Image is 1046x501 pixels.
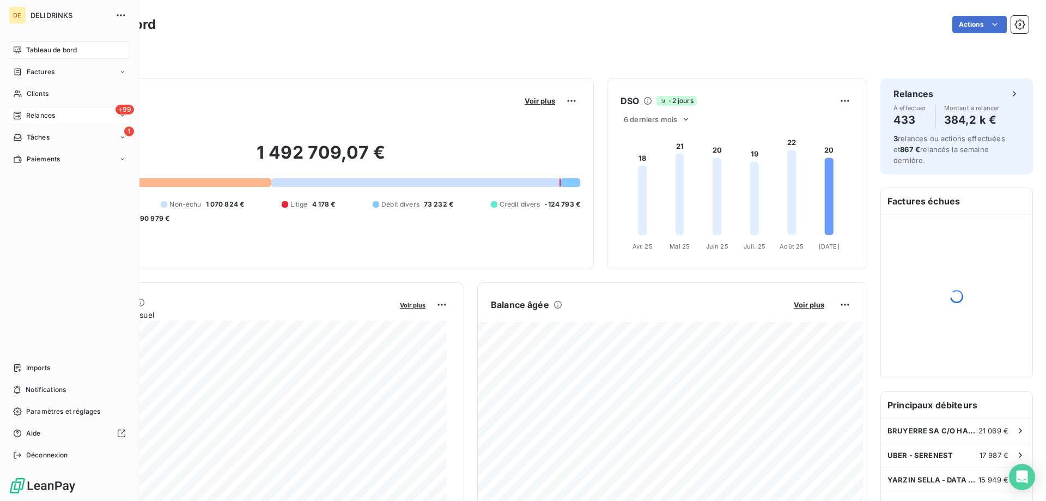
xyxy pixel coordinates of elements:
[26,385,66,395] span: Notifications
[27,67,54,77] span: Factures
[26,45,77,55] span: Tableau de bord
[27,154,60,164] span: Paiements
[794,300,824,309] span: Voir plus
[893,134,1005,165] span: relances ou actions effectuées et relancés la semaine dernière.
[124,126,134,136] span: 1
[780,243,804,250] tspan: Août 25
[544,200,580,209] span: -124 793 €
[887,475,978,484] span: YARZIN SELLA - DATA DOG 21 - [GEOGRAPHIC_DATA] 9EME
[670,243,690,250] tspan: Mai 25
[790,300,828,310] button: Voir plus
[424,200,453,209] span: 73 232 €
[31,11,109,20] span: DELIDRINKS
[312,200,336,209] span: 4 178 €
[381,200,419,209] span: Débit divers
[656,96,696,106] span: -2 jours
[290,200,308,209] span: Litige
[137,214,169,224] span: -90 979 €
[26,363,50,373] span: Imports
[887,426,978,435] span: BRUYERRE SA C/O HANAGROUP
[900,145,920,154] span: 867 €
[819,243,840,250] tspan: [DATE]
[62,142,580,174] h2: 1 492 709,07 €
[881,188,1032,214] h6: Factures échues
[9,425,130,442] a: Aide
[980,451,1008,460] span: 17 987 €
[26,450,68,460] span: Déconnexion
[887,451,953,460] span: UBER - SERENEST
[9,7,26,24] div: DE
[624,115,677,124] span: 6 derniers mois
[944,105,1000,111] span: Montant à relancer
[9,477,76,494] img: Logo LeanPay
[169,200,201,209] span: Non-échu
[893,105,926,111] span: À effectuer
[893,87,933,100] h6: Relances
[521,96,558,106] button: Voir plus
[491,298,549,311] h6: Balance âgée
[944,111,1000,129] h4: 384,2 k €
[744,243,765,250] tspan: Juil. 25
[952,16,1007,33] button: Actions
[525,96,555,105] span: Voir plus
[881,392,1032,418] h6: Principaux débiteurs
[62,309,392,321] span: Chiffre d'affaires mensuel
[500,200,540,209] span: Crédit divers
[1009,464,1035,490] div: Open Intercom Messenger
[27,132,50,142] span: Tâches
[26,407,100,417] span: Paramètres et réglages
[206,200,245,209] span: 1 070 824 €
[978,426,1008,435] span: 21 069 €
[397,300,429,310] button: Voir plus
[26,428,41,438] span: Aide
[978,475,1008,484] span: 15 949 €
[26,111,55,120] span: Relances
[893,111,926,129] h4: 433
[633,243,653,250] tspan: Avr. 25
[706,243,728,250] tspan: Juin 25
[27,89,48,99] span: Clients
[115,105,134,114] span: +99
[621,94,639,107] h6: DSO
[893,134,898,143] span: 3
[400,301,425,309] span: Voir plus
